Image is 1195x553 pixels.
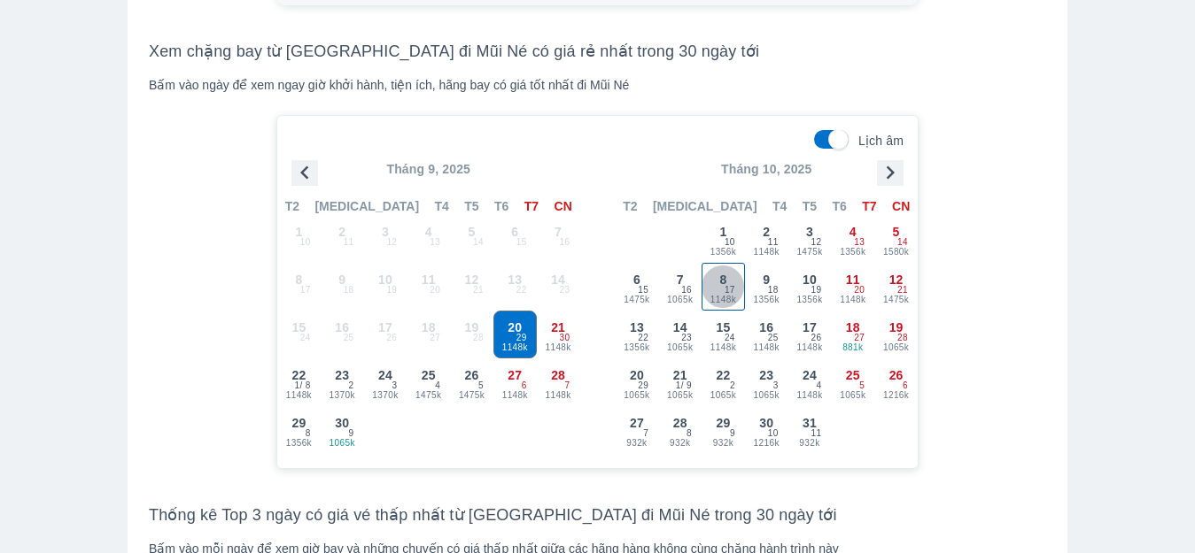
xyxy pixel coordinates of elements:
span: 1148k [278,388,320,403]
span: [MEDICAL_DATA] [653,197,757,215]
div: Bấm vào ngày để xem ngay giờ khởi hành, tiện ích, hãng bay có giá tốt nhất đi Mũi Né [149,76,1046,94]
span: 26 [811,331,821,345]
span: 8 [719,271,726,288]
span: 2 [763,223,770,241]
span: 1065k [746,388,788,403]
span: 1148k [789,388,831,403]
span: 11 [846,271,860,288]
span: 22 [291,366,306,384]
span: T6 [494,197,508,215]
span: 17 [803,319,817,336]
span: CN [555,197,572,215]
span: 1356k [702,245,744,259]
span: 1356k [832,245,873,259]
span: 9 [763,271,770,288]
span: 8 [687,426,692,441]
span: 1065k [617,388,658,403]
span: 27 [508,366,522,384]
span: 24 [725,331,735,345]
span: 3 [773,379,779,393]
span: 1148k [746,341,788,355]
span: 24 [803,366,817,384]
span: 24 [378,366,392,384]
span: 29 [638,379,648,393]
span: 20 [854,283,865,297]
span: 881k [832,341,873,355]
button: 261475k5 [450,358,493,406]
button: 291356k8 [277,406,321,454]
button: 231370k2 [321,358,364,406]
p: Lịch âm [858,132,904,150]
span: 1065k [659,388,701,403]
button: 251065k5 [831,358,874,406]
span: 25 [846,366,860,384]
span: 6 [903,379,908,393]
span: 13 [854,235,865,250]
span: T2 [285,197,299,215]
span: 1475k [875,293,917,307]
span: 29 [717,414,731,432]
span: 23 [681,331,692,345]
span: 27 [630,414,644,432]
span: 17 [725,283,735,297]
span: 1356k [278,436,320,450]
span: 14 [897,235,908,250]
span: 2 [349,379,354,393]
span: 14 [673,319,687,336]
span: 19 [811,283,821,297]
span: [MEDICAL_DATA] [314,197,419,215]
span: 3 [806,223,813,241]
span: 11 [768,235,779,250]
button: 27932k7 [616,406,659,454]
button: 51580k14 [874,215,918,263]
span: 1065k [659,293,701,307]
span: 25 [422,366,436,384]
span: 12 [889,271,904,288]
span: 21 [673,366,687,384]
span: 1475k [451,388,493,403]
span: 932k [789,436,831,450]
p: Tháng 9, 2025 [277,160,580,178]
button: 31932k11 [788,406,832,454]
span: 1065k [659,341,701,355]
span: 12 [811,235,821,250]
span: 7 [643,426,648,441]
span: 10 [725,235,735,250]
span: T6 [833,197,847,215]
span: 1148k [494,341,536,355]
span: 18 [768,283,779,297]
span: 1356k [617,341,658,355]
button: 161148k25 [745,311,788,358]
button: 191065k28 [874,311,918,358]
button: 231065k3 [745,358,788,406]
span: 1065k [322,436,363,450]
span: 16 [681,283,692,297]
span: 26 [465,366,479,384]
span: 4 [816,379,821,393]
span: 15 [717,319,731,336]
span: 932k [702,436,744,450]
span: 6 [522,379,527,393]
button: 91356k18 [745,263,788,311]
span: 31 [803,414,817,432]
span: 5 [893,223,900,241]
span: 1370k [365,388,407,403]
span: 1 / 9 [676,379,692,393]
button: 71065k16 [658,263,702,311]
span: T5 [803,197,817,215]
button: 11356k10 [702,215,745,263]
span: 22 [638,331,648,345]
h3: Xem chặng bay từ [GEOGRAPHIC_DATA] đi Mũi Né có giá rẻ nhất trong 30 ngày tới [149,41,1046,62]
span: 5 [478,379,484,393]
span: 11 [811,426,821,441]
span: 1148k [702,293,744,307]
span: 28 [551,366,565,384]
span: 15 [638,283,648,297]
span: 10 [768,426,779,441]
span: 19 [889,319,904,336]
span: 20 [508,319,522,336]
span: T7 [862,197,876,215]
h3: Thống kê Top 3 ngày có giá vé thấp nhất từ [GEOGRAPHIC_DATA] đi Mũi Né trong 30 ngày tới [149,504,1046,526]
button: 301216k10 [745,406,788,454]
span: 30 [335,414,349,432]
